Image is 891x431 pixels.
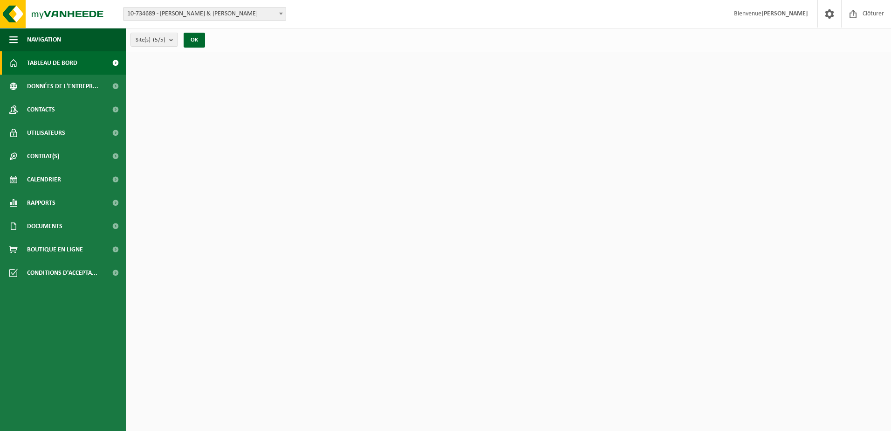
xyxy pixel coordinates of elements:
[27,145,59,168] span: Contrat(s)
[184,33,205,48] button: OK
[27,28,61,51] span: Navigation
[761,10,808,17] strong: [PERSON_NAME]
[27,238,83,261] span: Boutique en ligne
[123,7,286,21] span: 10-734689 - ROGER & ROGER - MOUSCRON
[136,33,165,47] span: Site(s)
[27,121,65,145] span: Utilisateurs
[27,215,62,238] span: Documents
[153,37,165,43] count: (5/5)
[27,191,55,215] span: Rapports
[27,51,77,75] span: Tableau de bord
[27,261,97,285] span: Conditions d'accepta...
[27,168,61,191] span: Calendrier
[123,7,286,21] span: 10-734689 - ROGER & ROGER - MOUSCRON
[27,75,98,98] span: Données de l'entrepr...
[130,33,178,47] button: Site(s)(5/5)
[27,98,55,121] span: Contacts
